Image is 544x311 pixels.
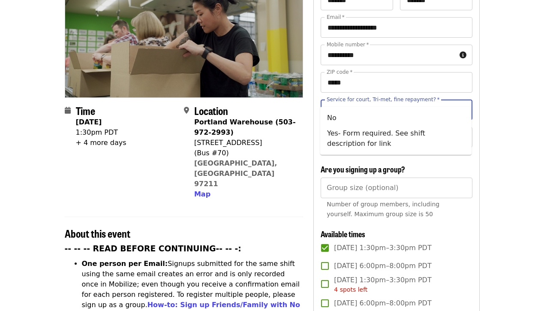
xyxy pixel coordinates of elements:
button: Close [457,104,469,116]
input: Mobile number [321,45,456,65]
label: ZIP code [327,69,352,75]
span: Are you signing up a group? [321,163,405,175]
strong: Portland Warehouse (503-972-2993) [194,118,296,136]
span: [DATE] 1:30pm–3:30pm PDT [334,243,431,253]
span: Time [76,103,95,118]
span: [DATE] 6:00pm–8:00pm PDT [334,298,431,308]
div: 1:30pm PDT [76,127,126,138]
label: Email [327,15,345,20]
div: + 4 more days [76,138,126,148]
input: ZIP code [321,72,472,93]
button: Map [194,189,210,199]
span: Map [194,190,210,198]
span: Number of group members, including yourself. Maximum group size is 50 [327,201,439,217]
span: About this event [65,226,130,241]
button: Clear [446,104,458,116]
span: Location [194,103,228,118]
span: [DATE] 1:30pm–3:30pm PDT [334,275,431,294]
span: Available times [321,228,365,239]
strong: One person per Email: [82,260,168,268]
i: map-marker-alt icon [184,106,189,115]
span: 4 spots left [334,286,367,293]
i: circle-info icon [460,51,466,59]
strong: [DATE] [76,118,102,126]
input: [object Object] [321,178,472,198]
input: Email [321,17,472,38]
i: calendar icon [65,106,71,115]
label: Mobile number [327,42,369,47]
a: [GEOGRAPHIC_DATA], [GEOGRAPHIC_DATA] 97211 [194,159,277,188]
label: Service for court, Tri-met, fine repayment? [327,97,440,102]
span: [DATE] 6:00pm–8:00pm PDT [334,261,431,271]
div: (Bus #70) [194,148,296,158]
strong: -- -- -- READ BEFORE CONTINUING-- -- -: [65,244,241,253]
div: [STREET_ADDRESS] [194,138,296,148]
li: No [320,110,472,126]
li: Yes- Form required. See shift description for link [320,126,472,151]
